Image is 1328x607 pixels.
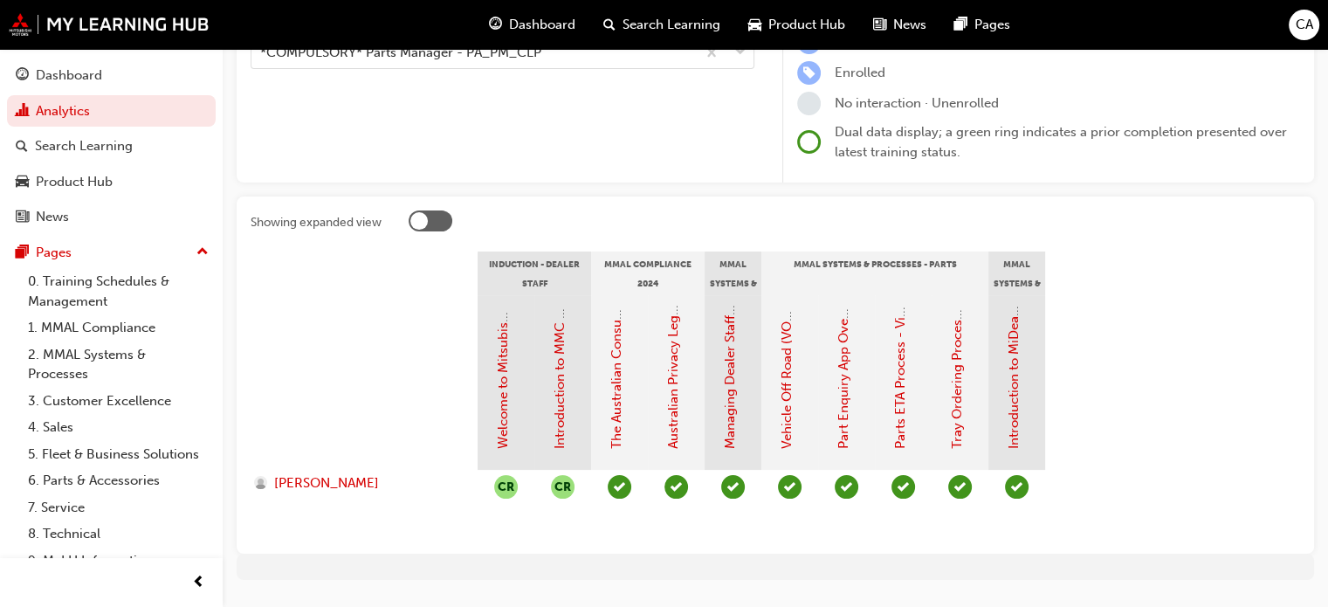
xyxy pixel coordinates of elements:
[21,314,216,341] a: 1. MMAL Compliance
[859,7,940,43] a: news-iconNews
[21,521,216,548] a: 8. Technical
[623,15,720,35] span: Search Learning
[778,475,802,499] span: learningRecordVerb_COMPLETE-icon
[260,43,541,63] div: *COMPULSORY* Parts Manager - PA_PM_CLP
[940,7,1024,43] a: pages-iconPages
[892,294,908,449] a: Parts ETA Process - Video
[21,414,216,441] a: 4. Sales
[21,341,216,388] a: 2. MMAL Systems & Processes
[254,473,461,493] a: [PERSON_NAME]
[7,95,216,128] a: Analytics
[251,214,382,231] div: Showing expanded view
[36,243,72,263] div: Pages
[192,572,205,594] span: prev-icon
[9,13,210,36] img: mmal
[748,14,761,36] span: car-icon
[1289,10,1319,40] button: CA
[21,441,216,468] a: 5. Fleet & Business Solutions
[7,56,216,237] button: DashboardAnalyticsSearch LearningProduct HubNews
[21,467,216,494] a: 6. Parts & Accessories
[974,15,1010,35] span: Pages
[589,7,734,43] a: search-iconSearch Learning
[16,104,29,120] span: chart-icon
[509,15,575,35] span: Dashboard
[1006,266,1022,449] a: Introduction to MiDealerAssist
[494,475,518,499] button: null-icon
[36,172,113,192] div: Product Hub
[16,139,28,155] span: search-icon
[21,494,216,521] a: 7. Service
[551,475,575,499] button: null-icon
[797,61,821,85] span: learningRecordVerb_ENROLL-icon
[489,14,502,36] span: guage-icon
[873,14,886,36] span: news-icon
[603,14,616,36] span: search-icon
[7,59,216,92] a: Dashboard
[591,252,705,295] div: MMAL Compliance 2024
[835,124,1287,160] span: Dual data display; a green ring indicates a prior completion presented over latest training status.
[835,475,858,499] span: learningRecordVerb_COMPLETE-icon
[196,241,209,264] span: up-icon
[36,66,102,86] div: Dashboard
[16,68,29,84] span: guage-icon
[7,201,216,233] a: News
[475,7,589,43] a: guage-iconDashboard
[21,388,216,415] a: 3. Customer Excellence
[797,92,821,115] span: learningRecordVerb_NONE-icon
[734,7,859,43] a: car-iconProduct Hub
[768,15,845,35] span: Product Hub
[478,252,591,295] div: Induction - Dealer Staff
[891,475,915,499] span: learningRecordVerb_COMPLETE-icon
[35,136,133,156] div: Search Learning
[734,41,747,64] span: down-icon
[7,237,216,269] button: Pages
[705,252,761,295] div: MMAL Systems & Processes - Management
[21,548,216,575] a: 9. MyLH Information
[948,475,972,499] span: learningRecordVerb_COMPLETE-icon
[1005,475,1029,499] span: learningRecordVerb_PASS-icon
[835,65,885,80] span: Enrolled
[954,14,967,36] span: pages-icon
[835,95,999,111] span: No interaction · Unenrolled
[761,252,988,295] div: MMAL Systems & Processes - Parts
[36,207,69,227] div: News
[16,210,29,225] span: news-icon
[836,238,851,449] a: Part Enquiry App Overview - Video
[608,475,631,499] span: learningRecordVerb_PASS-icon
[7,130,216,162] a: Search Learning
[988,252,1045,295] div: MMAL Systems & Processes - General
[664,475,688,499] span: learningRecordVerb_PASS-icon
[893,15,926,35] span: News
[722,236,738,449] a: Managing Dealer Staff SAP Records
[16,175,29,190] span: car-icon
[16,245,29,261] span: pages-icon
[7,166,216,198] a: Product Hub
[21,268,216,314] a: 0. Training Schedules & Management
[1296,15,1313,35] span: CA
[721,475,745,499] span: learningRecordVerb_PASS-icon
[274,473,379,493] span: [PERSON_NAME]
